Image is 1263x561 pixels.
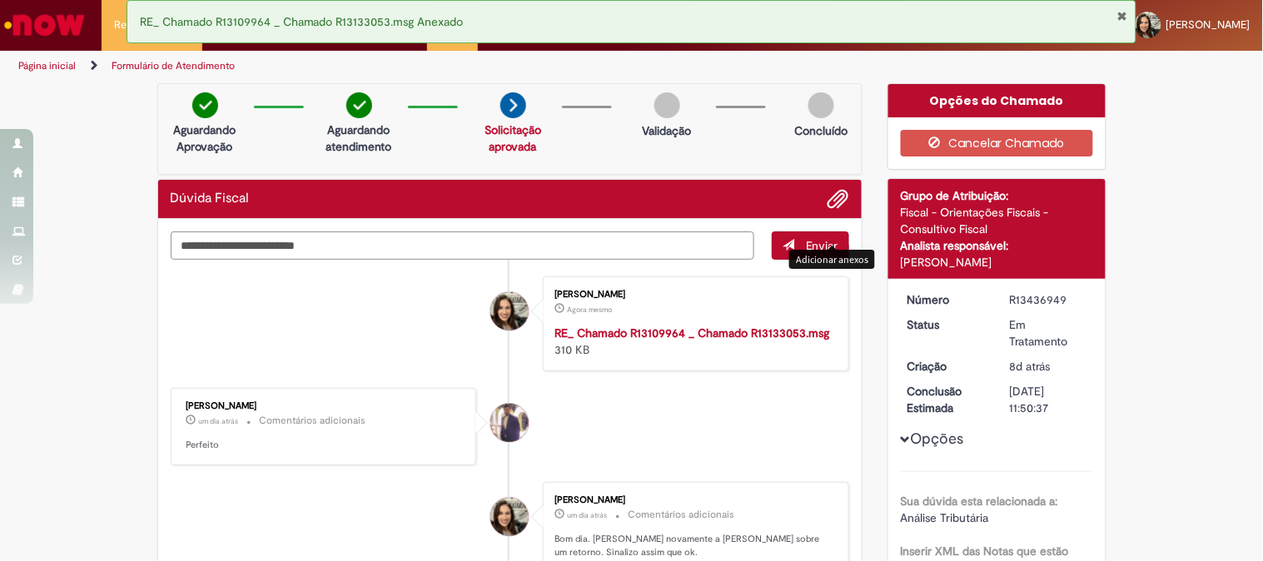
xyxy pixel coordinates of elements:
a: Solicitação aprovada [485,122,541,154]
div: Ana Paula Schemes Dos Santos [490,498,529,536]
div: Fiscal - Orientações Fiscais - Consultivo Fiscal [901,204,1093,237]
button: Cancelar Chamado [901,130,1093,156]
div: Opções do Chamado [888,84,1106,117]
div: Grupo de Atribuição: [901,187,1093,204]
div: 21/08/2025 15:19:56 [1010,358,1087,375]
a: RE_ Chamado R13109964 _ Chamado R13133053.msg [554,325,829,340]
textarea: Digite sua mensagem aqui... [171,231,755,260]
span: um dia atrás [567,510,607,520]
p: Aguardando atendimento [319,122,400,155]
img: check-circle-green.png [346,92,372,118]
button: Fechar Notificação [1116,9,1127,22]
div: Analista responsável: [901,237,1093,254]
dt: Número [895,291,997,308]
ul: Trilhas de página [12,51,829,82]
time: 27/08/2025 10:10:45 [199,416,239,426]
b: Sua dúvida esta relacionada a: [901,494,1058,509]
div: [DATE] 11:50:37 [1010,383,1087,416]
button: Adicionar anexos [828,188,849,210]
time: 27/08/2025 09:44:34 [567,510,607,520]
p: Bom dia. [PERSON_NAME] novamente a [PERSON_NAME] sobre um retorno. Sinalizo assim que ok. [554,533,832,559]
span: um dia atrás [199,416,239,426]
img: arrow-next.png [500,92,526,118]
p: Aguardando Aprovação [165,122,246,155]
span: 8d atrás [1010,359,1051,374]
span: Agora mesmo [567,305,612,315]
span: Requisições [114,17,172,33]
time: 21/08/2025 15:19:56 [1010,359,1051,374]
div: Adicionar anexos [789,250,875,269]
h2: Dúvida Fiscal Histórico de tíquete [171,191,250,206]
time: 28/08/2025 17:23:25 [567,305,612,315]
dt: Status [895,316,997,333]
p: Validação [643,122,692,139]
span: [PERSON_NAME] [1166,17,1251,32]
span: Enviar [806,238,838,253]
div: Gabriel Rodrigues Barao [490,404,529,442]
a: Página inicial [18,59,76,72]
div: Ana Paula Schemes Dos Santos [490,292,529,330]
p: Concluído [794,122,848,139]
div: [PERSON_NAME] [186,401,464,411]
dt: Criação [895,358,997,375]
div: [PERSON_NAME] [554,290,832,300]
img: ServiceNow [2,8,87,42]
div: Em Tratamento [1010,316,1087,350]
img: img-circle-grey.png [654,92,680,118]
small: Comentários adicionais [628,508,734,522]
span: RE_ Chamado R13109964 _ Chamado R13133053.msg Anexado [140,14,464,29]
div: [PERSON_NAME] [901,254,1093,271]
p: Perfeito [186,439,464,452]
img: img-circle-grey.png [808,92,834,118]
div: [PERSON_NAME] [554,495,832,505]
span: Análise Tributária [901,510,989,525]
div: 310 KB [554,325,832,358]
img: check-circle-green.png [192,92,218,118]
div: R13436949 [1010,291,1087,308]
a: Formulário de Atendimento [112,59,235,72]
small: Comentários adicionais [260,414,366,428]
dt: Conclusão Estimada [895,383,997,416]
button: Enviar [772,231,849,260]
